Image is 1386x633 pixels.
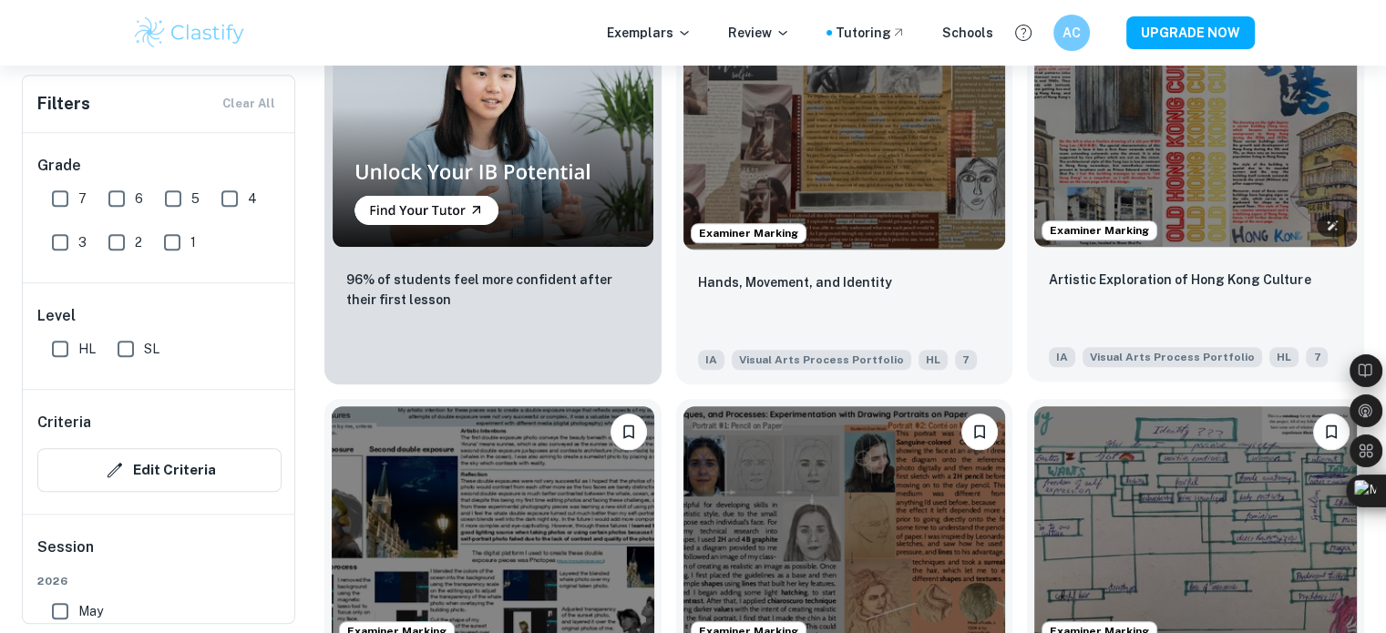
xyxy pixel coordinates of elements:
span: 4 [248,189,257,209]
span: 7 [1306,347,1328,367]
h6: Criteria [37,412,91,434]
button: UPGRADE NOW [1126,16,1255,49]
span: 1 [190,232,196,252]
span: HL [919,350,948,370]
span: May [78,601,103,621]
a: Schools [942,23,993,43]
button: Edit Criteria [37,448,282,492]
button: Bookmark [961,413,998,450]
span: HL [1269,347,1299,367]
span: Visual Arts Process Portfolio [1083,347,1262,367]
span: Examiner Marking [692,225,806,241]
span: 7 [955,350,977,370]
p: Artistic Exploration of Hong Kong Culture [1049,270,1310,290]
h6: AC [1061,23,1082,43]
span: Visual Arts Process Portfolio [732,350,911,370]
span: IA [1049,347,1075,367]
span: 5 [191,189,200,209]
span: Examiner Marking [1042,222,1156,239]
p: Exemplars [607,23,692,43]
h6: Session [37,536,282,573]
a: Tutoring [836,23,906,43]
p: Hands, Movement, and Identity [698,272,892,292]
h6: Grade [37,155,282,177]
span: IA [698,350,724,370]
p: 96% of students feel more confident after their first lesson [346,270,640,310]
img: Visual Arts Process Portfolio IA example thumbnail: Artistic Exploration of Hong Kong Cultur [1034,5,1357,246]
button: Bookmark [611,413,647,450]
span: SL [144,339,159,359]
span: 6 [135,189,143,209]
span: 7 [78,189,87,209]
span: 2 [135,232,142,252]
span: HL [78,339,96,359]
img: Thumbnail [332,7,654,247]
button: Bookmark [1313,413,1350,450]
span: 2026 [37,573,282,589]
h6: Filters [37,91,90,117]
h6: Level [37,305,282,327]
img: Clastify logo [132,15,248,51]
button: AC [1053,15,1090,51]
button: Help and Feedback [1008,17,1039,48]
p: Review [728,23,790,43]
img: Visual Arts Process Portfolio IA example thumbnail: Hands, Movement, and Identity [683,7,1006,249]
span: 3 [78,232,87,252]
